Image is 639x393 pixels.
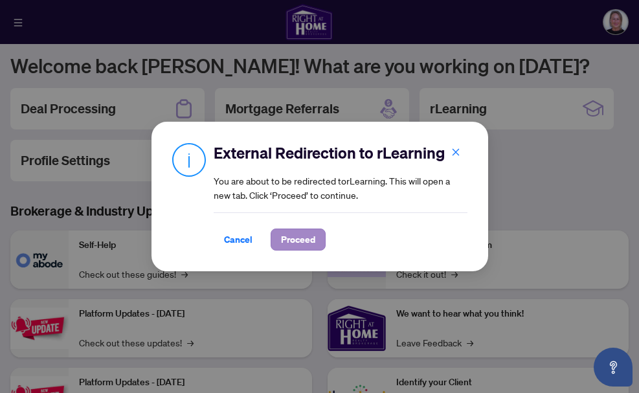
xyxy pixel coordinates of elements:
span: Proceed [281,229,315,250]
button: Proceed [271,229,326,251]
img: Info Icon [172,142,206,177]
span: Cancel [224,229,252,250]
h2: External Redirection to rLearning [214,142,467,163]
span: close [451,148,460,157]
div: You are about to be redirected to rLearning . This will open a new tab. Click ‘Proceed’ to continue. [214,142,467,251]
button: Cancel [214,229,263,251]
button: Open asap [594,348,633,387]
